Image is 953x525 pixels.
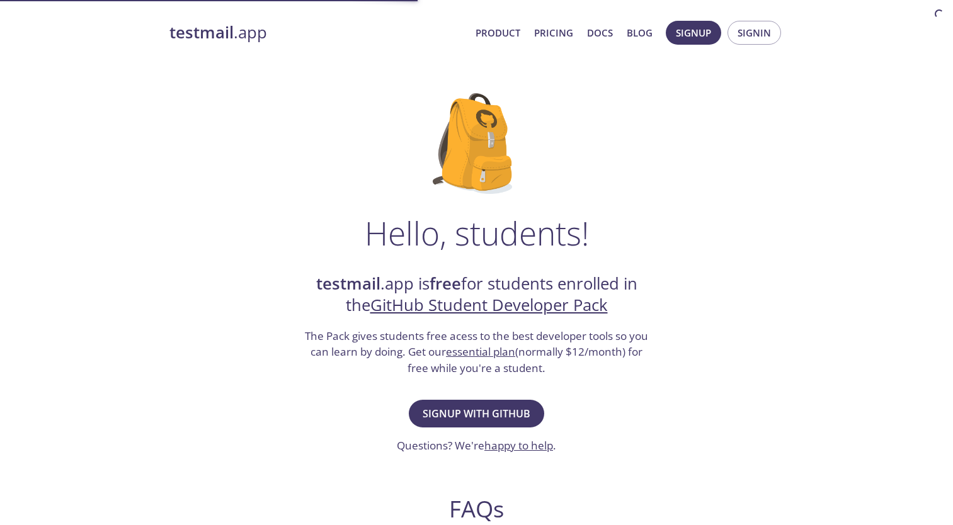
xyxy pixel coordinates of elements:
strong: testmail [316,273,380,295]
a: GitHub Student Developer Pack [370,294,608,316]
a: Product [476,25,520,41]
span: Signup with GitHub [423,405,530,422]
h3: Questions? We're . [397,437,556,454]
h2: FAQs [235,495,719,523]
a: testmail.app [169,22,465,43]
h3: The Pack gives students free acess to the best developer tools so you can learn by doing. Get our... [304,328,650,376]
span: Signin [738,25,771,41]
img: github-student-backpack.png [433,93,520,194]
a: essential plan [446,344,515,359]
a: Docs [587,25,613,41]
a: Pricing [534,25,573,41]
button: Signup [666,21,721,45]
span: Signup [676,25,711,41]
h2: .app is for students enrolled in the [304,273,650,317]
button: Signup with GitHub [409,400,544,427]
button: Signin [728,21,781,45]
strong: free [430,273,461,295]
strong: testmail [169,21,234,43]
a: happy to help [484,438,553,453]
h1: Hello, students! [365,214,589,252]
a: Blog [627,25,653,41]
